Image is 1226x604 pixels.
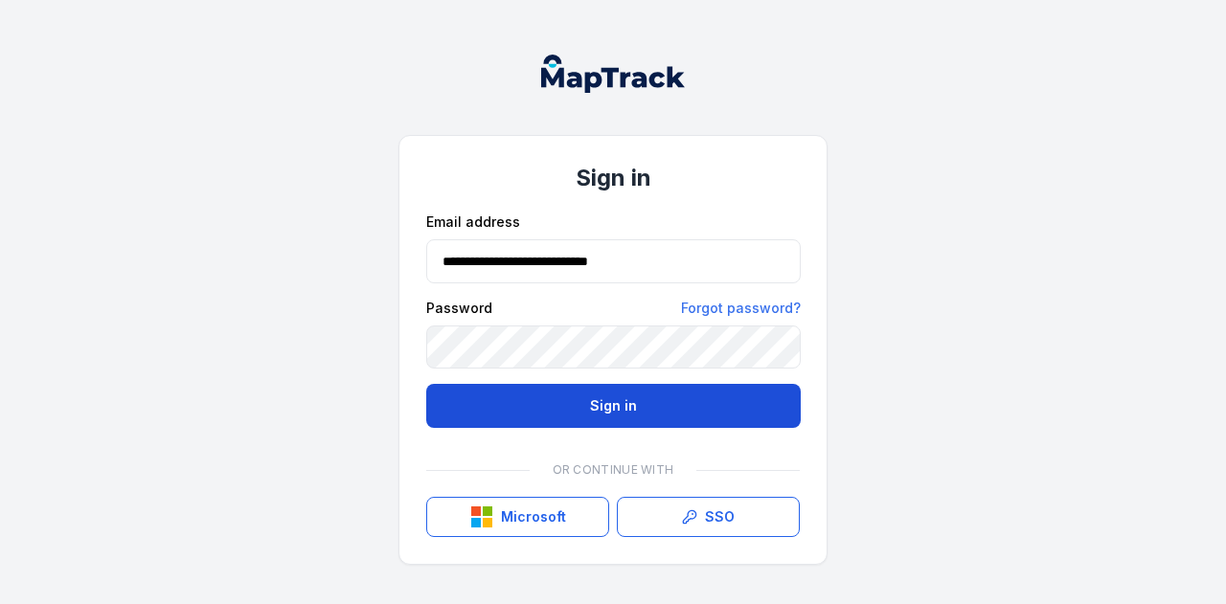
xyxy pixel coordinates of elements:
label: Email address [426,213,520,232]
h1: Sign in [426,163,800,193]
div: Or continue with [426,451,800,489]
a: SSO [617,497,800,537]
nav: Global [511,55,715,93]
button: Microsoft [426,497,609,537]
a: Forgot password? [681,299,801,318]
label: Password [426,299,492,318]
button: Sign in [426,384,801,428]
